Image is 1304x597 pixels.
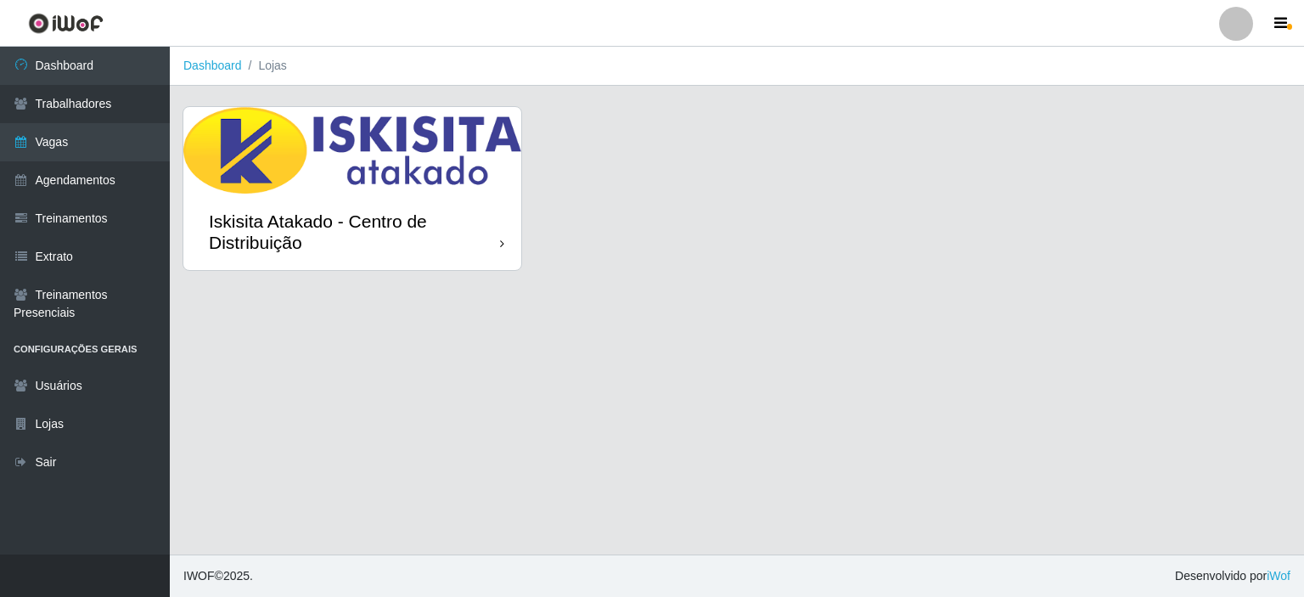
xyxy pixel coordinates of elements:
[170,47,1304,86] nav: breadcrumb
[183,59,242,72] a: Dashboard
[242,57,287,75] li: Lojas
[1175,567,1290,585] span: Desenvolvido por
[183,107,521,270] a: Iskisita Atakado - Centro de Distribuição
[183,567,253,585] span: © 2025 .
[209,211,500,253] div: Iskisita Atakado - Centro de Distribuição
[183,569,215,583] span: IWOF
[183,107,521,194] img: cardImg
[1267,569,1290,583] a: iWof
[28,13,104,34] img: CoreUI Logo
